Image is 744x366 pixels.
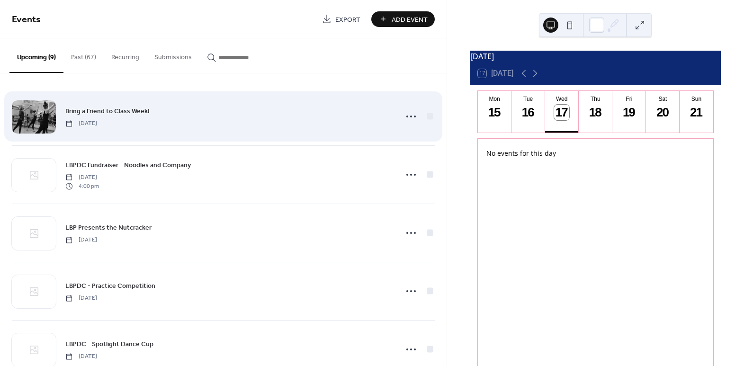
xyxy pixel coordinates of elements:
div: 16 [520,105,536,120]
button: Recurring [104,38,147,72]
div: Wed [548,96,576,102]
span: LBP Presents the Nutcracker [65,223,152,233]
span: LBPDC Fundraiser - Noodles and Company [65,161,191,170]
div: Sun [682,96,710,102]
button: Mon15 [478,91,511,133]
a: LBP Presents the Nutcracker [65,222,152,233]
div: Thu [582,96,610,102]
span: [DATE] [65,173,99,182]
a: LBPDC - Spotlight Dance Cup [65,339,153,349]
a: Bring a Friend to Class Week! [65,106,150,116]
div: 19 [621,105,637,120]
a: LBPDC - Practice Competition [65,280,155,291]
div: 21 [689,105,704,120]
div: 15 [487,105,502,120]
button: Fri19 [612,91,646,133]
span: 4:00 pm [65,182,99,190]
button: Upcoming (9) [9,38,63,73]
div: [DATE] [470,51,721,62]
div: Sat [649,96,677,102]
span: [DATE] [65,236,97,244]
div: Tue [514,96,542,102]
span: Events [12,10,41,29]
a: LBPDC Fundraiser - Noodles and Company [65,160,191,170]
span: [DATE] [65,352,97,361]
span: Bring a Friend to Class Week! [65,107,150,116]
span: LBPDC - Practice Competition [65,281,155,291]
div: Mon [481,96,509,102]
div: Fri [615,96,643,102]
a: Export [315,11,368,27]
div: 20 [655,105,671,120]
span: [DATE] [65,119,97,128]
span: Add Event [392,15,428,25]
button: Tue16 [511,91,545,133]
span: [DATE] [65,294,97,303]
button: Past (67) [63,38,104,72]
span: LBPDC - Spotlight Dance Cup [65,339,153,349]
div: 17 [554,105,570,120]
button: Thu18 [579,91,612,133]
button: Sat20 [646,91,680,133]
div: No events for this day [479,142,712,164]
button: Add Event [371,11,435,27]
button: Submissions [147,38,199,72]
button: Sun21 [680,91,713,133]
span: Export [335,15,360,25]
button: Wed17 [545,91,579,133]
div: 18 [588,105,603,120]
